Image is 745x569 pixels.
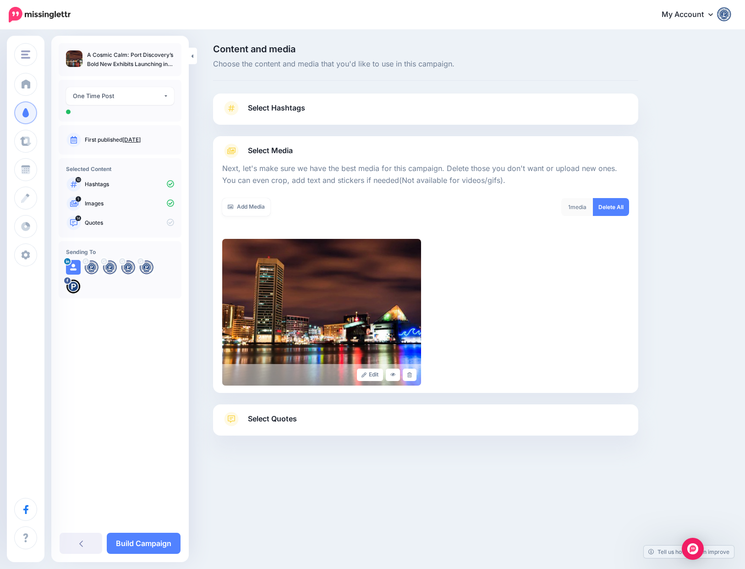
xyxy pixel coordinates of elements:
[222,163,629,187] p: Next, let's make sure we have the best media for this campaign. Delete those you don't want or up...
[85,180,174,188] p: Hashtags
[84,260,99,275] img: ALV-UjXOluAk4fYSSlJP_AbVcCzRfpnLnQV1faCHsF25vxM5AdE1m859B0i-KATrvW4okxMoF8LEyXfn0XX1pRp8V6V5Moxly...
[139,260,154,275] img: ALV-UjXOluAk4fYSSlJP_AbVcCzRfpnLnQV1faCHsF25vxM5AdE1m859B0i-KATrvW4okxMoF8LEyXfn0XX1pRp8V6V5Moxly...
[652,4,731,26] a: My Account
[87,50,174,69] p: A Cosmic Calm: Port Discovery’s Bold New Exhibits Launching in [DATE]
[561,198,593,216] div: media
[66,260,81,275] img: user_default_image.png
[121,260,136,275] img: ALV-UjXOluAk4fYSSlJP_AbVcCzRfpnLnQV1faCHsF25vxM5AdE1m859B0i-KATrvW4okxMoF8LEyXfn0XX1pRp8V6V5Moxly...
[222,239,421,386] img: b16c2b960253fdb60f0d2b1b20c918f7_large.jpg
[21,50,30,59] img: menu.png
[66,87,174,105] button: One Time Post
[222,412,629,436] a: Select Quotes
[76,196,81,202] span: 1
[9,7,71,22] img: Missinglettr
[213,58,638,70] span: Choose the content and media that you'd like to use in this campaign.
[357,369,383,381] a: Edit
[76,177,81,182] span: 10
[222,101,629,125] a: Select Hashtags
[85,199,174,208] p: Images
[66,50,82,67] img: b16c2b960253fdb60f0d2b1b20c918f7_thumb.jpg
[593,198,629,216] a: Delete All
[213,44,638,54] span: Content and media
[66,166,174,172] h4: Selected Content
[66,279,81,294] img: 326362379_2164165023771515_2796520742829754413_n-bsa137130.jpg
[85,219,174,227] p: Quotes
[66,249,174,255] h4: Sending To
[103,260,117,275] img: ALV-UjXOluAk4fYSSlJP_AbVcCzRfpnLnQV1faCHsF25vxM5AdE1m859B0i-KATrvW4okxMoF8LEyXfn0XX1pRp8V6V5Moxly...
[76,215,82,221] span: 14
[248,102,305,114] span: Select Hashtags
[248,413,297,425] span: Select Quotes
[222,158,629,386] div: Select Media
[568,204,570,210] span: 1
[682,538,704,560] div: Open Intercom Messenger
[122,136,141,143] a: [DATE]
[222,198,270,216] a: Add Media
[85,136,174,144] p: First published
[73,91,163,101] div: One Time Post
[644,546,734,558] a: Tell us how we can improve
[66,110,71,114] li: A post will be sent on day 1
[222,144,629,158] a: Select Media
[248,144,293,157] span: Select Media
